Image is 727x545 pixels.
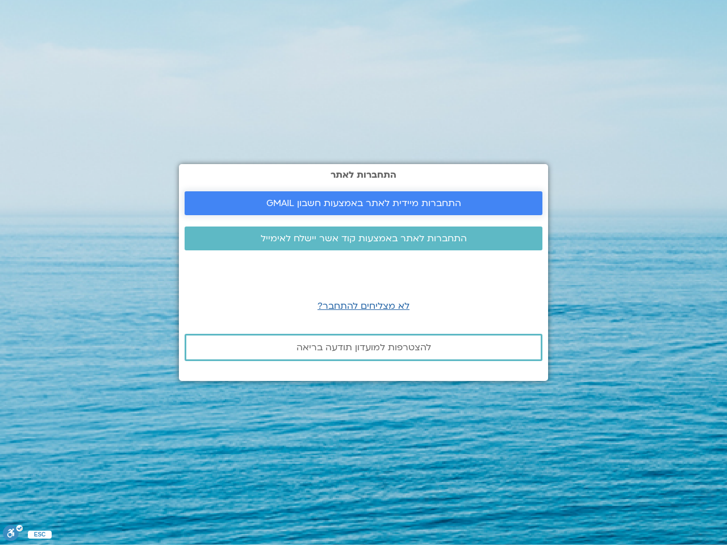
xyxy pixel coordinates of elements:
h2: התחברות לאתר [185,170,542,180]
span: התחברות מיידית לאתר באמצעות חשבון GMAIL [266,198,461,208]
a: התחברות לאתר באמצעות קוד אשר יישלח לאימייל [185,227,542,250]
a: לא מצליחים להתחבר? [317,300,410,312]
a: להצטרפות למועדון תודעה בריאה [185,334,542,361]
span: להצטרפות למועדון תודעה בריאה [296,342,431,353]
a: התחברות מיידית לאתר באמצעות חשבון GMAIL [185,191,542,215]
span: התחברות לאתר באמצעות קוד אשר יישלח לאימייל [261,233,467,244]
